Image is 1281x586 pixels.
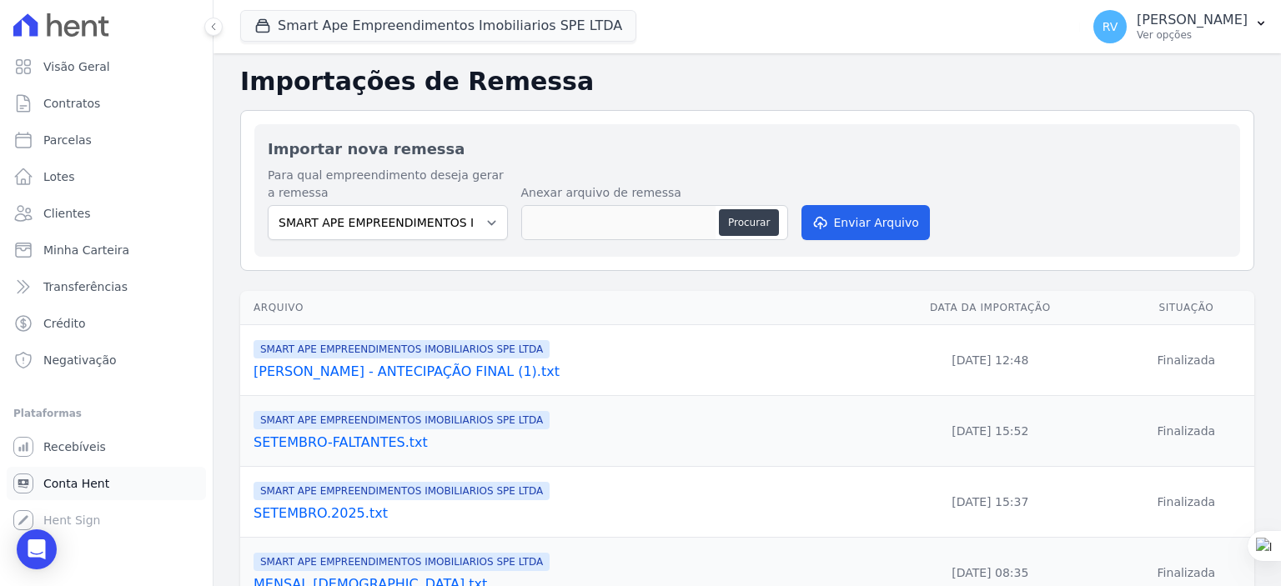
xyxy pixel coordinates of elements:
a: Transferências [7,270,206,303]
h2: Importações de Remessa [240,67,1254,97]
th: Situação [1118,291,1254,325]
span: Clientes [43,205,90,222]
div: Plataformas [13,403,199,423]
a: Minha Carteira [7,233,206,267]
button: Smart Ape Empreendimentos Imobiliarios SPE LTDA [240,10,636,42]
a: Recebíveis [7,430,206,463]
span: SMART APE EMPREENDIMENTOS IMOBILIARIOS SPE LTDA [254,340,550,358]
a: Contratos [7,87,206,120]
span: Visão Geral [43,58,110,75]
p: [PERSON_NAME] [1137,12,1248,28]
span: SMART APE EMPREENDIMENTOS IMOBILIARIOS SPE LTDA [254,553,550,571]
span: RV [1103,21,1118,33]
a: Parcelas [7,123,206,157]
label: Para qual empreendimento deseja gerar a remessa [268,167,508,202]
td: Finalizada [1118,396,1254,467]
button: Enviar Arquivo [801,205,930,240]
a: Lotes [7,160,206,193]
span: Contratos [43,95,100,112]
td: [DATE] 15:37 [862,467,1118,538]
button: RV [PERSON_NAME] Ver opções [1080,3,1281,50]
a: SETEMBRO-FALTANTES.txt [254,433,856,453]
th: Data da Importação [862,291,1118,325]
span: Conta Hent [43,475,109,492]
button: Procurar [719,209,779,236]
span: Lotes [43,168,75,185]
th: Arquivo [240,291,862,325]
span: Transferências [43,278,128,295]
a: Negativação [7,343,206,377]
td: Finalizada [1118,467,1254,538]
a: Visão Geral [7,50,206,83]
a: Clientes [7,197,206,230]
h2: Importar nova remessa [268,138,1227,160]
td: Finalizada [1118,325,1254,396]
td: [DATE] 15:52 [862,396,1118,467]
span: Minha Carteira [43,242,129,258]
a: Conta Hent [7,467,206,500]
td: [DATE] 12:48 [862,325,1118,396]
span: Negativação [43,352,117,368]
a: [PERSON_NAME] - ANTECIPAÇÃO FINAL (1).txt [254,362,856,382]
span: SMART APE EMPREENDIMENTOS IMOBILIARIOS SPE LTDA [254,411,550,429]
p: Ver opções [1137,28,1248,42]
span: SMART APE EMPREENDIMENTOS IMOBILIARIOS SPE LTDA [254,482,550,500]
span: Crédito [43,315,86,332]
span: Parcelas [43,132,92,148]
label: Anexar arquivo de remessa [521,184,788,202]
a: Crédito [7,307,206,340]
span: Recebíveis [43,438,106,455]
div: Open Intercom Messenger [17,529,57,569]
a: SETEMBRO.2025.txt [254,503,856,523]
